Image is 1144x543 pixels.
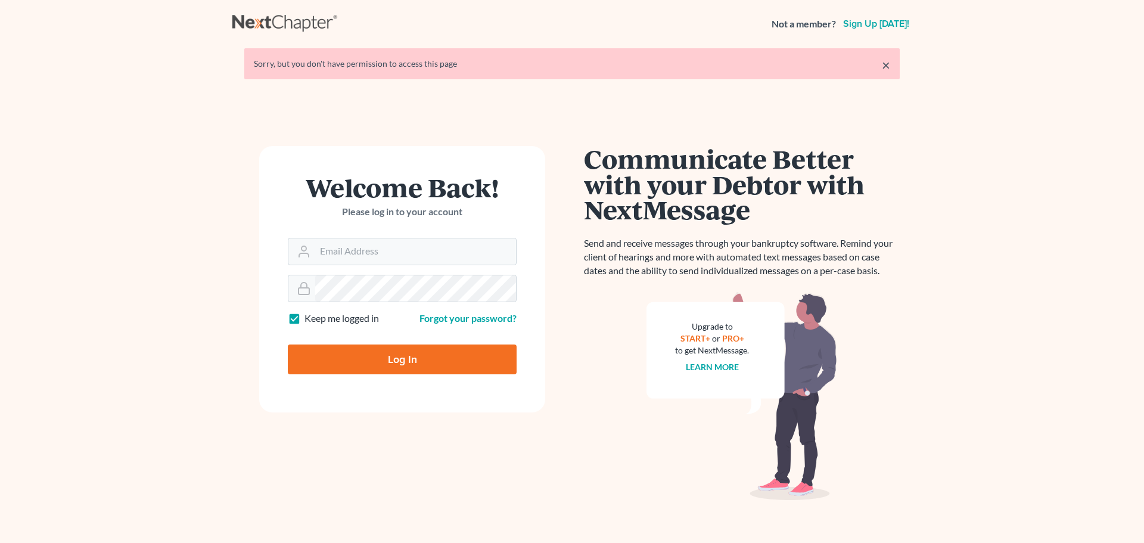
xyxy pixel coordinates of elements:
span: or [712,333,720,343]
a: Forgot your password? [419,312,517,324]
input: Log In [288,345,517,374]
strong: Not a member? [772,17,836,31]
h1: Welcome Back! [288,175,517,200]
label: Keep me logged in [304,312,379,325]
h1: Communicate Better with your Debtor with NextMessage [584,146,900,222]
div: Sorry, but you don't have permission to access this page [254,58,890,70]
p: Send and receive messages through your bankruptcy software. Remind your client of hearings and mo... [584,237,900,278]
input: Email Address [315,238,516,265]
div: Upgrade to [675,321,749,333]
a: START+ [680,333,710,343]
div: to get NextMessage. [675,345,749,356]
p: Please log in to your account [288,205,517,219]
img: nextmessage_bg-59042aed3d76b12b5cd301f8e5b87938c9018125f34e5fa2b7a6b67550977c72.svg [646,292,837,501]
a: Learn more [686,362,739,372]
a: PRO+ [722,333,744,343]
a: Sign up [DATE]! [841,19,912,29]
a: × [882,58,890,72]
